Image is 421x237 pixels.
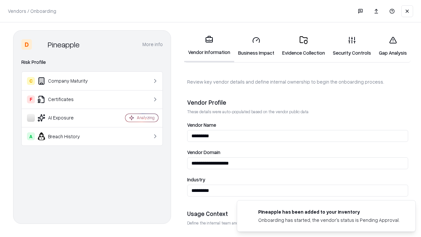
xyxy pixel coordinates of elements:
[187,150,408,155] label: Vendor Domain
[278,31,329,62] a: Evidence Collection
[187,210,408,218] div: Usage Context
[187,78,408,85] p: Review key vendor details and define internal ownership to begin the onboarding process.
[234,31,278,62] a: Business Impact
[245,208,253,216] img: pineappleenergy.com
[187,122,408,127] label: Vendor Name
[137,115,155,120] div: Analyzing
[27,95,106,103] div: Certificates
[258,208,400,215] div: Pineapple has been added to your inventory
[8,8,56,14] p: Vendors / Onboarding
[329,31,375,62] a: Security Controls
[187,109,408,115] p: These details were auto-populated based on the vendor public data
[187,177,408,182] label: Industry
[375,31,411,62] a: Gap Analysis
[27,95,35,103] div: F
[48,39,80,50] div: Pineapple
[142,39,163,50] button: More info
[27,114,106,122] div: AI Exposure
[184,30,234,62] a: Vendor Information
[27,77,106,85] div: Company Maturity
[187,98,408,106] div: Vendor Profile
[27,132,35,140] div: A
[187,220,408,226] p: Define the internal team and reason for using this vendor. This helps assess business relevance a...
[21,39,32,50] div: D
[35,39,45,50] img: Pineapple
[27,77,35,85] div: C
[258,217,400,224] div: Onboarding has started, the vendor's status is Pending Approval.
[27,132,106,140] div: Breach History
[21,58,163,66] div: Risk Profile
